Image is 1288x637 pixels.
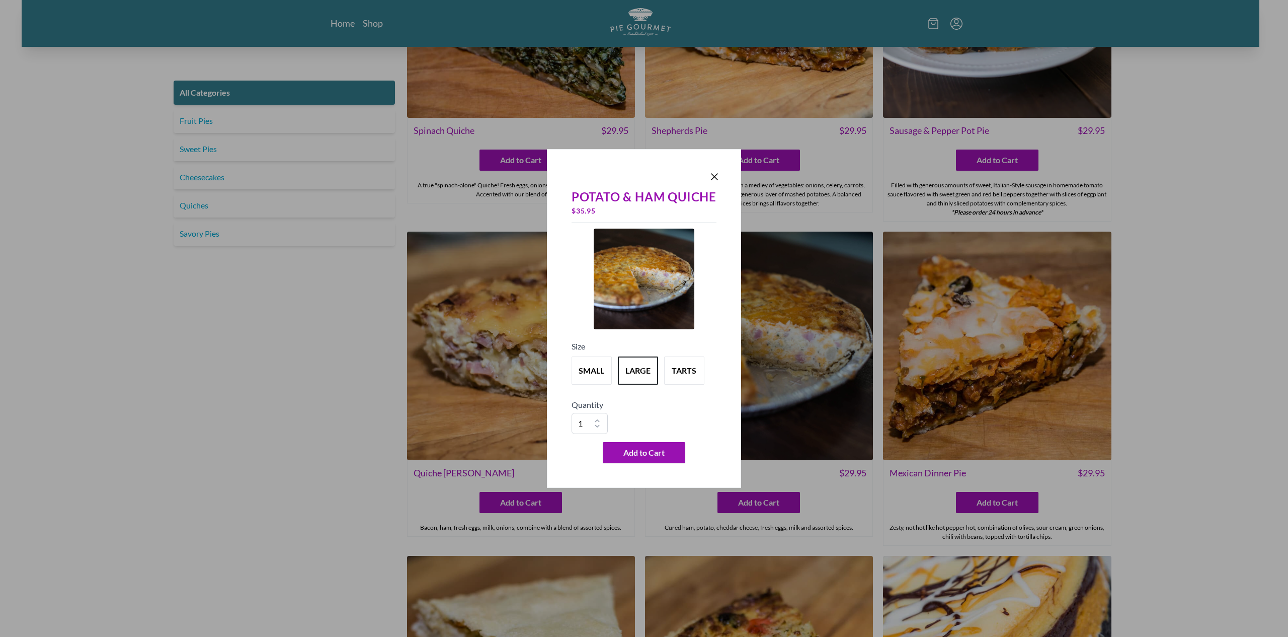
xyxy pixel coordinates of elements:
[664,357,704,385] button: Variant Swatch
[618,357,658,385] button: Variant Swatch
[572,399,716,411] h5: Quantity
[594,229,694,329] img: Product Image
[572,204,716,218] div: $ 35.95
[572,357,612,385] button: Variant Swatch
[708,171,720,183] button: Close panel
[623,447,665,459] span: Add to Cart
[594,229,694,332] a: Product Image
[603,442,685,463] button: Add to Cart
[572,190,716,204] div: Potato & Ham Quiche
[572,340,716,352] h5: Size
